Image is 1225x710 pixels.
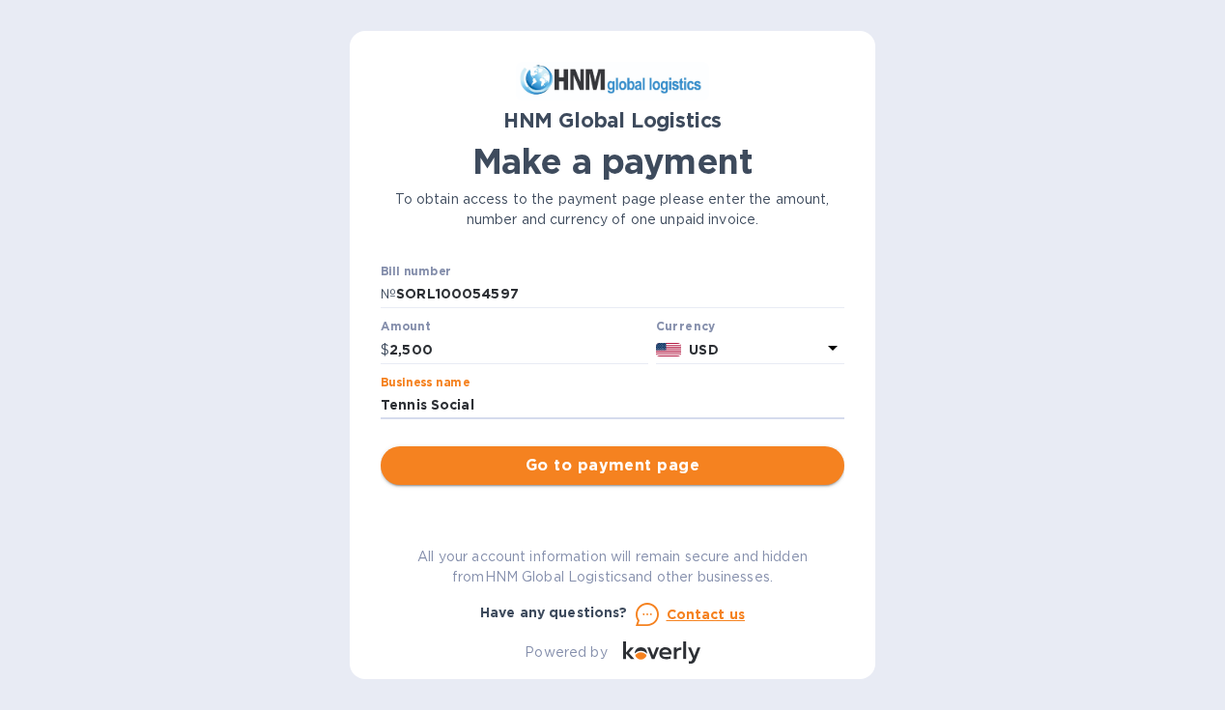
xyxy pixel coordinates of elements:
b: Currency [656,319,716,333]
p: Powered by [525,642,607,663]
input: 0.00 [389,335,648,364]
label: Bill number [381,266,450,277]
span: Go to payment page [396,454,829,477]
h1: Make a payment [381,141,844,182]
u: Contact us [667,607,746,622]
p: № [381,284,396,304]
label: Amount [381,322,430,333]
p: $ [381,340,389,360]
button: Go to payment page [381,446,844,485]
b: HNM Global Logistics [503,108,723,132]
p: To obtain access to the payment page please enter the amount, number and currency of one unpaid i... [381,189,844,230]
p: All your account information will remain secure and hidden from HNM Global Logistics and other bu... [381,547,844,587]
input: Enter bill number [396,280,844,309]
b: USD [689,342,718,357]
input: Enter business name [381,391,844,420]
b: Have any questions? [480,605,628,620]
img: USD [656,343,682,356]
label: Business name [381,377,470,388]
